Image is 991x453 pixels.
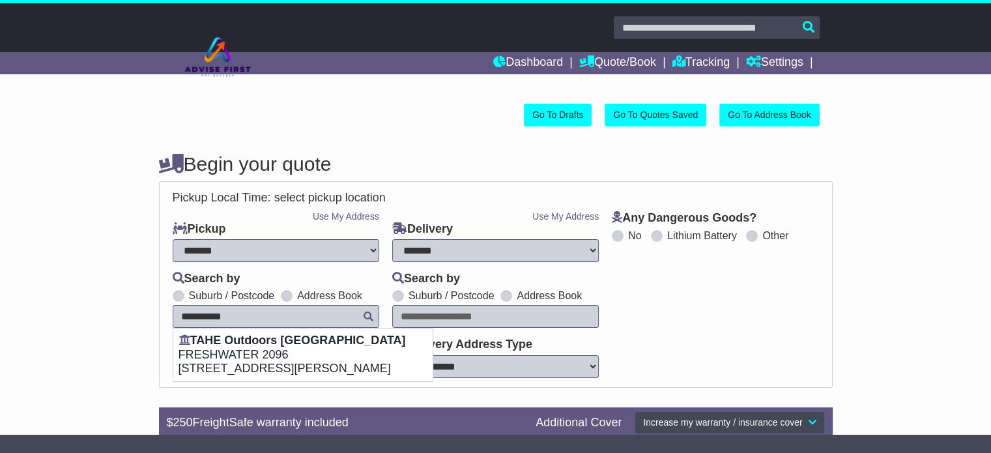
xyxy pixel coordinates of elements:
span: select pickup location [274,191,386,204]
h4: Begin your quote [159,153,833,175]
label: Search by [173,272,240,286]
p: TAHE Outdoors [GEOGRAPHIC_DATA] [179,334,427,348]
label: Other [762,229,788,242]
label: Search by [392,272,460,286]
p: [STREET_ADDRESS][PERSON_NAME] [179,362,427,376]
a: Go To Drafts [524,104,592,126]
div: $ FreightSafe warranty included [160,416,530,430]
a: Use My Address [532,211,599,222]
p: FRESHWATER 2096 [179,348,427,362]
a: Go To Address Book [719,104,819,126]
span: 250 [173,416,193,429]
button: Increase my warranty / insurance cover [635,411,824,434]
label: No [628,229,641,242]
div: Additional Cover [529,416,628,430]
label: Lithium Battery [667,229,737,242]
a: Go To Quotes Saved [605,104,706,126]
label: Address Book [517,289,582,302]
label: Suburb / Postcode [189,289,275,302]
div: Pickup Local Time: [166,191,826,205]
a: Quote/Book [579,52,656,74]
label: Address Book [297,289,362,302]
a: Tracking [672,52,730,74]
label: Pickup [173,222,226,237]
label: Delivery [392,222,453,237]
a: Settings [746,52,803,74]
label: Suburb / Postcode [409,289,495,302]
label: Any Dangerous Goods? [612,211,756,226]
a: Use My Address [313,211,379,222]
a: Dashboard [493,52,563,74]
span: Increase my warranty / insurance cover [643,417,802,428]
label: Delivery Address Type [392,338,532,352]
